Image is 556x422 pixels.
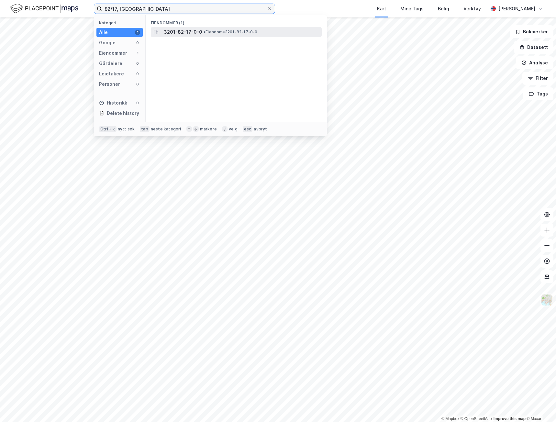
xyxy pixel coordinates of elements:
div: 0 [135,100,140,105]
div: 1 [135,50,140,56]
iframe: Chat Widget [524,391,556,422]
a: Mapbox [441,416,459,421]
div: esc [243,126,253,132]
img: Z [541,294,553,306]
div: Kategori [99,20,143,25]
div: Google [99,39,116,47]
button: Analyse [516,56,553,69]
div: Delete history [107,109,139,117]
div: 0 [135,82,140,87]
div: 0 [135,61,140,66]
div: Eiendommer [99,49,127,57]
button: Tags [523,87,553,100]
input: Søk på adresse, matrikkel, gårdeiere, leietakere eller personer [102,4,267,14]
img: logo.f888ab2527a4732fd821a326f86c7f29.svg [10,3,78,14]
div: Ctrl + k [99,126,117,132]
div: 1 [135,30,140,35]
a: Improve this map [494,416,526,421]
div: Gårdeiere [99,60,122,67]
div: [PERSON_NAME] [498,5,535,13]
div: nytt søk [118,127,135,132]
div: Kart [377,5,386,13]
div: neste kategori [151,127,181,132]
div: Historikk [99,99,127,107]
div: Kontrollprogram for chat [524,391,556,422]
div: Personer [99,80,120,88]
div: 0 [135,71,140,76]
button: Bokmerker [510,25,553,38]
div: markere [200,127,217,132]
div: Bolig [438,5,449,13]
div: avbryt [254,127,267,132]
div: Verktøy [463,5,481,13]
div: Eiendommer (1) [146,15,327,27]
a: OpenStreetMap [461,416,492,421]
div: velg [229,127,238,132]
button: Filter [522,72,553,85]
span: Eiendom • 3201-82-17-0-0 [204,29,258,35]
div: Alle [99,28,108,36]
button: Datasett [514,41,553,54]
span: 3201-82-17-0-0 [164,28,202,36]
div: tab [140,126,150,132]
div: Leietakere [99,70,124,78]
span: • [204,29,206,34]
div: 0 [135,40,140,45]
div: Mine Tags [400,5,424,13]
